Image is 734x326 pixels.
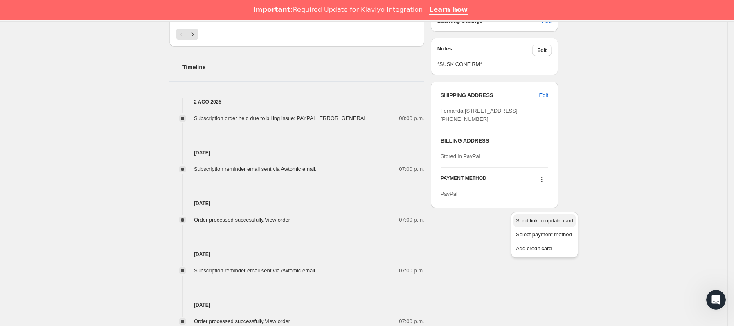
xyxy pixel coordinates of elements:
h4: [DATE] [169,149,424,157]
div: Required Update for Klaviyo Integration [253,6,423,14]
h2: Timeline [182,63,424,71]
span: 07:00 p.m. [399,317,424,326]
span: 07:00 p.m. [399,165,424,173]
h4: [DATE] [169,199,424,208]
h3: SHIPPING ADDRESS [441,91,539,100]
span: Select payment method [516,231,572,238]
h3: Notes [437,45,533,56]
span: Subscription reminder email sent via Awtomic email. [194,166,317,172]
span: 07:00 p.m. [399,216,424,224]
button: Send link to update card [513,214,576,227]
iframe: Intercom live chat [706,290,726,310]
span: 07:00 p.m. [399,267,424,275]
span: Edit [537,47,547,54]
button: Siguiente [187,29,198,40]
h4: [DATE] [169,250,424,258]
h4: [DATE] [169,301,424,309]
span: Stored in PayPal [441,153,480,159]
h4: 2 ago 2025 [169,98,424,106]
button: Edit [534,89,553,102]
span: Order processed successfully. [194,318,290,324]
a: Learn how [429,6,468,15]
span: Add credit card [516,245,552,251]
span: PayPal [441,191,457,197]
span: Fernanda [STREET_ADDRESS] [PHONE_NUMBER] [441,108,518,122]
b: Important: [253,6,293,14]
button: Add credit card [513,242,576,255]
span: Order processed successfully. [194,217,290,223]
span: Send link to update card [516,217,573,224]
nav: Paginación [176,29,418,40]
span: Edit [539,91,548,100]
button: Edit [532,45,552,56]
h3: PAYMENT METHOD [441,175,486,186]
span: Subscription order held due to billing issue: PAYPAL_ERROR_GENERAL [194,115,367,121]
h3: BILLING ADDRESS [441,137,548,145]
button: Select payment method [513,228,576,241]
a: View order [265,318,290,324]
a: View order [265,217,290,223]
span: 08:00 p.m. [399,114,424,122]
span: Subscription reminder email sent via Awtomic email. [194,267,317,274]
span: *SUSK CONFIRM* [437,60,552,68]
